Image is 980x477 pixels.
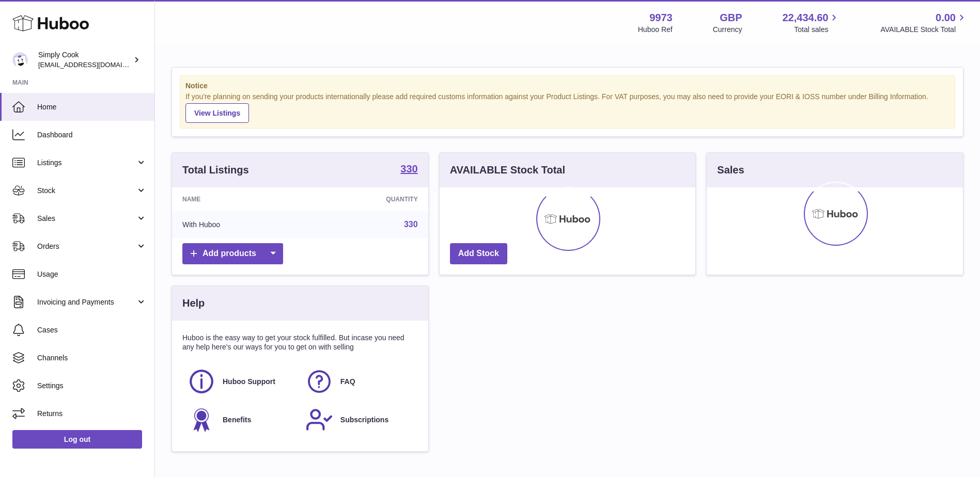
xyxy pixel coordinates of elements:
a: 330 [404,220,418,229]
span: Total sales [794,25,840,35]
h3: Sales [717,163,744,177]
span: 22,434.60 [782,11,828,25]
span: Subscriptions [340,415,388,425]
span: Invoicing and Payments [37,297,136,307]
span: Channels [37,353,147,363]
a: Benefits [188,406,295,434]
span: Home [37,102,147,112]
a: Add Stock [450,243,507,264]
span: Sales [37,214,136,224]
a: Huboo Support [188,368,295,395]
a: Log out [12,430,142,449]
span: Dashboard [37,130,147,140]
span: Orders [37,242,136,251]
th: Quantity [307,187,428,211]
span: Benefits [223,415,251,425]
a: View Listings [185,103,249,123]
span: AVAILABLE Stock Total [880,25,968,35]
span: Stock [37,186,136,196]
a: Subscriptions [305,406,413,434]
h3: AVAILABLE Stock Total [450,163,565,177]
h3: Total Listings [182,163,249,177]
div: If you're planning on sending your products internationally please add required customs informati... [185,92,950,123]
span: Huboo Support [223,377,275,387]
h3: Help [182,296,205,310]
p: Huboo is the easy way to get your stock fulfilled. But incase you need any help here's our ways f... [182,333,418,353]
span: 0.00 [936,11,956,25]
th: Name [172,187,307,211]
a: Add products [182,243,283,264]
a: 0.00 AVAILABLE Stock Total [880,11,968,35]
span: FAQ [340,377,355,387]
span: Settings [37,381,147,391]
span: [EMAIL_ADDRESS][DOMAIN_NAME] [38,60,152,69]
span: Cases [37,325,147,335]
span: Usage [37,269,147,279]
strong: 9973 [649,11,673,25]
a: 330 [400,164,417,176]
td: With Huboo [172,211,307,238]
strong: 330 [400,164,417,174]
span: Listings [37,158,136,168]
a: 22,434.60 Total sales [782,11,840,35]
div: Currency [713,25,742,35]
strong: Notice [185,81,950,91]
div: Simply Cook [38,50,131,70]
a: FAQ [305,368,413,395]
span: Returns [37,409,147,419]
strong: GBP [720,11,742,25]
div: Huboo Ref [638,25,673,35]
img: internalAdmin-9973@internal.huboo.com [12,52,28,68]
